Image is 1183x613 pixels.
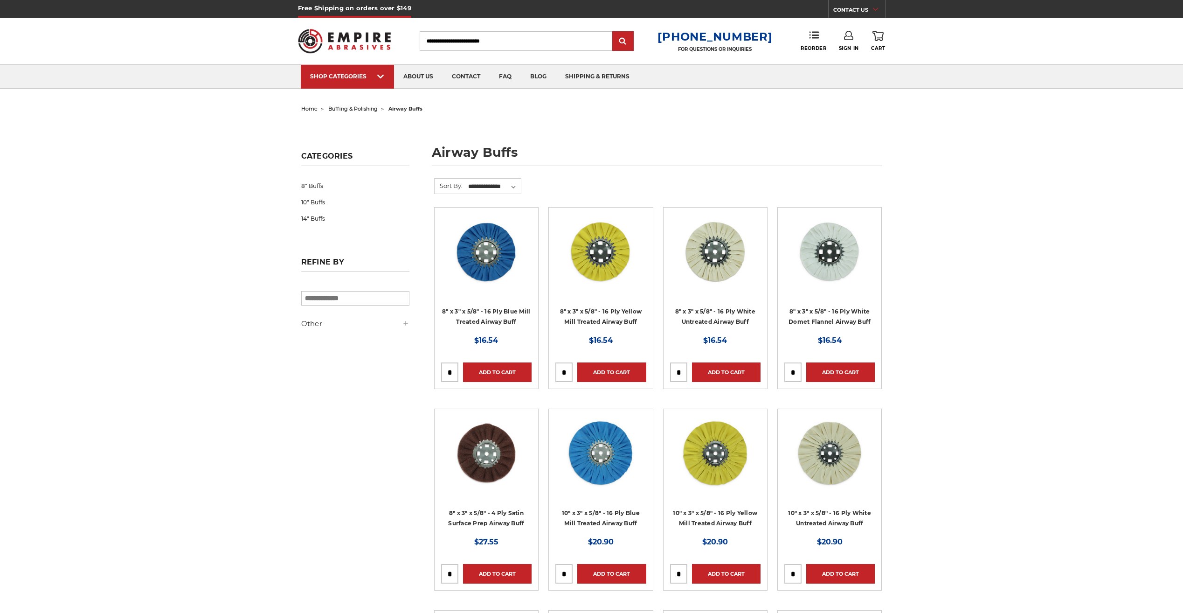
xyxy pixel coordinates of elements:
[301,210,409,227] a: 14" Buffs
[301,178,409,194] a: 8" Buffs
[555,416,646,506] a: 10 inch blue treated airway buffing wheel
[789,308,871,326] a: 8" x 3" x 5/8" - 16 Ply White Domet Flannel Airway Buff
[441,214,532,305] a: blue mill treated 8 inch airway buffing wheel
[388,105,422,112] span: airway buffs
[556,65,639,89] a: shipping & returns
[467,180,521,194] select: Sort By:
[298,23,391,59] img: Empire Abrasives
[692,564,761,584] a: Add to Cart
[588,537,614,546] span: $20.90
[675,308,755,326] a: 8" x 3" x 5/8" - 16 Ply White Untreated Airway Buff
[463,362,532,382] a: Add to Cart
[310,73,385,80] div: SHOP CATEGORIES
[670,416,761,506] a: 10 inch yellow mill treated airway buff
[833,5,885,18] a: CONTACT US
[448,509,524,527] a: 8" x 3" x 5/8" - 4 Ply Satin Surface Prep Airway Buff
[449,416,524,490] img: 8 inch satin surface prep airway buff
[839,45,859,51] span: Sign In
[806,362,875,382] a: Add to Cart
[670,214,761,305] a: 8 inch untreated airway buffing wheel
[435,179,463,193] label: Sort By:
[806,564,875,584] a: Add to Cart
[801,45,826,51] span: Reorder
[463,564,532,584] a: Add to Cart
[871,31,885,51] a: Cart
[678,214,753,289] img: 8 inch untreated airway buffing wheel
[703,336,727,345] span: $16.54
[443,65,490,89] a: contact
[432,146,882,166] h1: airway buffs
[792,416,867,490] img: 10 inch untreated airway buffing wheel
[788,509,871,527] a: 10" x 3" x 5/8" - 16 Ply White Untreated Airway Buff
[673,509,757,527] a: 10" x 3" x 5/8" - 16 Ply Yellow Mill Treated Airway Buff
[678,416,753,490] img: 10 inch yellow mill treated airway buff
[817,537,843,546] span: $20.90
[577,362,646,382] a: Add to Cart
[301,318,409,329] h5: Other
[301,258,409,272] h5: Refine by
[394,65,443,89] a: about us
[474,537,498,546] span: $27.55
[449,214,524,289] img: blue mill treated 8 inch airway buffing wheel
[871,45,885,51] span: Cart
[560,308,642,326] a: 8" x 3" x 5/8" - 16 Ply Yellow Mill Treated Airway Buff
[441,416,532,506] a: 8 inch satin surface prep airway buff
[442,308,530,326] a: 8" x 3" x 5/8" - 16 Ply Blue Mill Treated Airway Buff
[657,30,772,43] a: [PHONE_NUMBER]
[784,416,875,506] a: 10 inch untreated airway buffing wheel
[657,46,772,52] p: FOR QUESTIONS OR INQUIRIES
[521,65,556,89] a: blog
[301,152,409,166] h5: Categories
[801,31,826,51] a: Reorder
[692,362,761,382] a: Add to Cart
[702,537,728,546] span: $20.90
[474,336,498,345] span: $16.54
[555,214,646,305] a: 8 x 3 x 5/8 airway buff yellow mill treatment
[563,416,638,490] img: 10 inch blue treated airway buffing wheel
[490,65,521,89] a: faq
[792,214,867,289] img: 8 inch white domet flannel airway buffing wheel
[577,564,646,584] a: Add to Cart
[562,509,640,527] a: 10" x 3" x 5/8" - 16 Ply Blue Mill Treated Airway Buff
[614,32,632,51] input: Submit
[328,105,378,112] a: buffing & polishing
[563,214,638,289] img: 8 x 3 x 5/8 airway buff yellow mill treatment
[818,336,842,345] span: $16.54
[589,336,613,345] span: $16.54
[784,214,875,305] a: 8 inch white domet flannel airway buffing wheel
[301,105,318,112] a: home
[301,194,409,210] a: 10" Buffs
